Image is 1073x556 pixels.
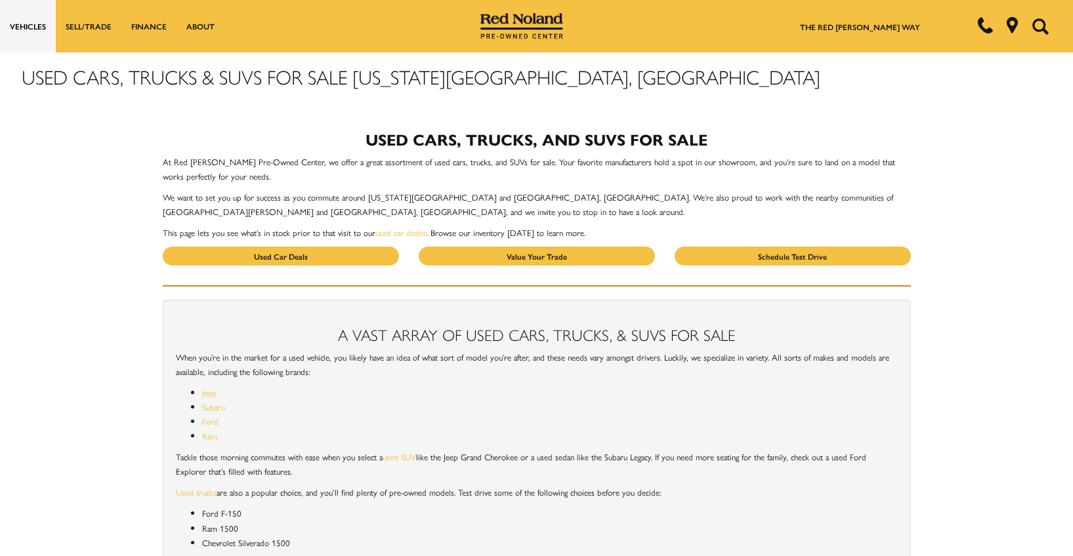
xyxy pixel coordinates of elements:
[675,247,911,266] a: Schedule Test Drive
[176,486,217,498] a: Used trucks
[176,326,898,343] h2: A Vast Array of Used Cars, Trucks, & SUVs for Sale
[176,450,898,479] p: Tackle those morning commutes with ease when you select a like the Jeep Grand Cherokee or a used ...
[176,350,898,379] p: When you’re in the market for a used vehicle, you likely have an idea of what sort of model you’r...
[375,226,427,239] a: used car dealer
[1027,1,1053,52] button: Open the search field
[202,401,225,413] a: Subaru
[163,190,911,219] p: We want to set you up for success as you commute around [US_STATE][GEOGRAPHIC_DATA] and [GEOGRAPH...
[480,13,563,39] img: Red Noland Pre-Owned
[383,450,416,463] a: used SUV
[176,485,898,500] p: are also a popular choice, and you’ll find plenty of pre-owned models. Test drive some of the fol...
[800,21,920,33] a: The Red [PERSON_NAME] Way
[202,386,217,399] a: Jeep
[163,226,911,240] p: This page lets you see what’s in stock prior to that visit to our . Browse our inventory [DATE] t...
[202,506,898,521] li: Ford F-150
[202,415,219,427] a: Ford
[163,247,399,266] a: Used Car Deals
[202,521,898,536] li: Ram 1500
[480,18,563,31] a: Red Noland Pre-Owned
[419,247,655,266] a: Value Your Trade
[202,536,898,550] li: Chevrolet Silverado 1500
[366,128,707,150] strong: Used Cars, Trucks, and SUVs for Sale
[202,429,217,442] a: Ram
[163,155,911,184] p: At Red [PERSON_NAME] Pre-Owned Center, we offer a great assortment of used cars, trucks, and SUVs...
